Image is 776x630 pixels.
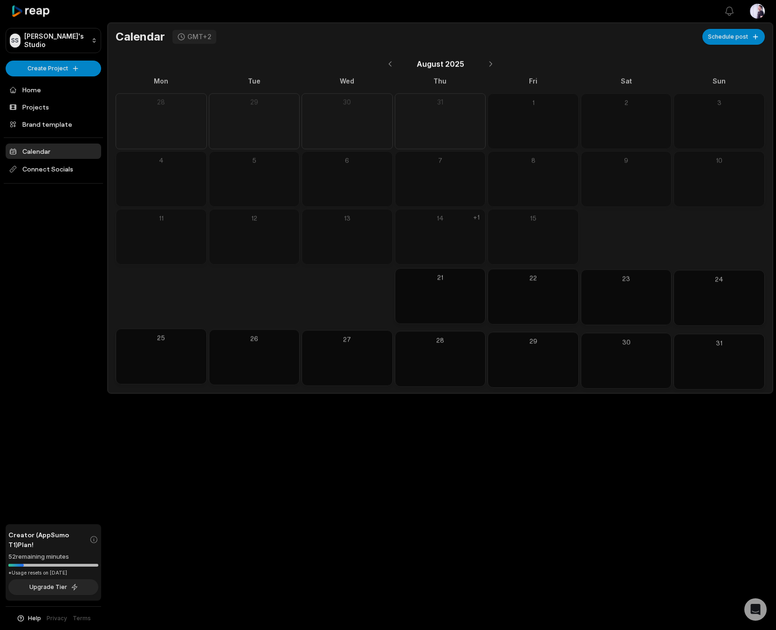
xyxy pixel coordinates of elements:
[585,97,668,107] div: 2
[302,76,393,86] div: Wed
[6,61,101,76] button: Create Project
[399,97,482,107] div: 31
[306,155,389,165] div: 6
[399,155,482,165] div: 7
[120,97,203,107] div: 28
[213,213,296,223] div: 12
[8,530,89,549] span: Creator (AppSumo T1) Plan!
[492,273,575,283] div: 22
[399,272,482,282] div: 21
[6,144,101,159] a: Calendar
[678,155,761,165] div: 10
[120,213,203,223] div: 11
[16,614,41,623] button: Help
[585,274,668,283] div: 23
[213,155,296,165] div: 5
[678,274,761,284] div: 24
[744,598,767,621] div: Open Intercom Messenger
[116,76,207,86] div: Mon
[73,614,91,623] a: Terms
[492,213,575,223] div: 15
[24,32,88,49] p: [PERSON_NAME]'s Studio
[6,116,101,132] a: Brand template
[209,76,300,86] div: Tue
[6,99,101,115] a: Projects
[28,614,41,623] span: Help
[8,552,98,562] div: 52 remaining minutes
[120,155,203,165] div: 4
[306,213,389,223] div: 13
[213,334,296,343] div: 26
[678,97,761,107] div: 3
[395,76,486,86] div: Thu
[8,569,98,576] div: *Usage resets on [DATE]
[6,82,101,97] a: Home
[492,155,575,165] div: 8
[6,161,101,178] span: Connect Socials
[213,97,296,107] div: 29
[8,579,98,595] button: Upgrade Tier
[488,76,579,86] div: Fri
[116,30,165,44] h1: Calendar
[10,34,21,48] div: SS
[187,33,212,41] div: GMT+2
[306,97,389,107] div: 30
[673,76,765,86] div: Sun
[399,213,482,223] div: 14
[581,76,672,86] div: Sat
[120,333,203,342] div: 25
[47,614,67,623] a: Privacy
[492,97,575,107] div: 1
[585,155,668,165] div: 9
[702,29,765,45] button: Schedule post
[417,58,464,69] span: August 2025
